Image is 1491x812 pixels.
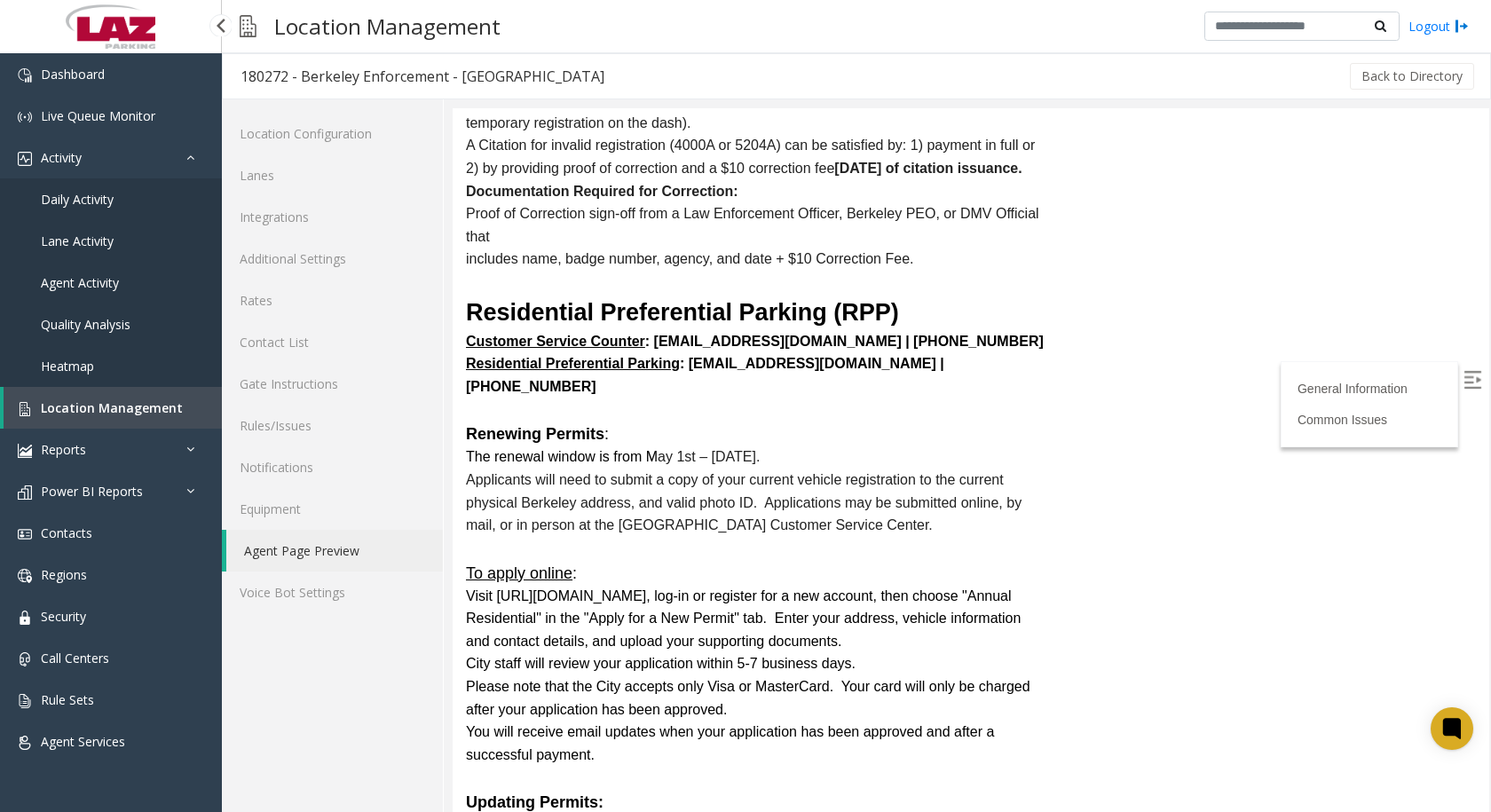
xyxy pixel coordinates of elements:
[13,548,403,563] font: City staff will review your application within 5-7 business days.
[41,233,114,249] span: Lane Activity
[18,736,32,750] img: 'icon'
[18,569,32,583] img: 'icon'
[13,248,492,286] span: : [EMAIL_ADDRESS][DOMAIN_NAME] | [PHONE_NUMBER]
[845,304,935,319] a: Common Issues
[1455,17,1469,35] img: logout
[13,225,193,240] span: Customer Service Counter
[13,341,205,356] font: The renewal window is from M
[18,444,32,458] img: 'icon'
[120,456,124,474] span: :
[1350,63,1474,90] button: Back to Directory
[222,113,443,154] a: Location Configuration
[13,248,227,263] span: Residential Preferential Parking
[13,317,152,335] span: Renewing Permits
[41,66,105,83] span: Dashboard
[13,143,461,158] span: includes name, badge number, agency, and date + $10 Correction Fee.
[222,321,443,363] a: Contact List
[41,107,155,124] span: Live Queue Monitor
[13,685,151,703] font: Updating Permits:
[18,611,32,625] img: 'icon'
[41,149,82,166] span: Activity
[193,225,591,240] span: : [EMAIL_ADDRESS][DOMAIN_NAME] | [PHONE_NUMBER]
[41,691,94,708] span: Rule Sets
[13,98,587,136] span: Proof of Correction sign-off from a Law Enforcement Officer, Berkeley PEO, or DMV Official that
[240,4,256,48] img: pageIcon
[18,402,32,416] img: 'icon'
[41,274,119,291] span: Agent Activity
[18,68,32,83] img: 'icon'
[41,524,92,541] span: Contacts
[41,483,143,500] span: Power BI Reports
[13,616,541,654] font: You will receive email updates when your application has been approved and after a successful pay...
[18,527,32,541] img: 'icon'
[18,152,32,166] img: 'icon'
[222,196,443,238] a: Integrations
[13,191,446,217] font: Residential Preferential Parking (RPP)
[18,652,32,666] img: 'icon'
[222,572,443,613] a: Voice Bot Settings
[845,273,955,288] a: General Information
[41,566,87,583] span: Regions
[222,488,443,530] a: Equipment
[41,441,86,458] span: Reports
[41,399,183,416] span: Location Management
[226,530,443,572] a: Agent Page Preview
[222,280,443,321] a: Rates
[265,4,509,48] h3: Location Management
[222,405,443,446] a: Rules/Issues
[18,694,32,708] img: 'icon'
[13,29,582,67] span: A Citation for invalid registration (4000A or 5204A) can be satisfied by: 1) payment in full or 2...
[18,110,32,124] img: 'icon'
[13,364,569,424] span: Applicants will need to submit a copy of your current vehicle registration to the current physica...
[222,446,443,488] a: Notifications
[222,154,443,196] a: Lanes
[13,456,120,474] span: To apply online
[222,238,443,280] a: Additional Settings
[41,733,125,750] span: Agent Services
[13,480,568,540] font: Visit [URL][DOMAIN_NAME], log-in or register for a new account, then choose "Annual Residential" ...
[1011,263,1029,280] img: Open/Close Sidebar Menu
[382,52,569,67] b: [DATE] of citation issuance.
[13,75,286,91] span: Documentation Required for Correction:
[13,571,578,609] font: Please note that the City accepts only Visa or MasterCard. Your card will only be charged after y...
[241,65,604,88] div: 180272 - Berkeley Enforcement - [GEOGRAPHIC_DATA]
[41,650,109,666] span: Call Centers
[41,191,114,208] span: Daily Activity
[41,358,94,374] span: Heatmap
[1408,17,1469,35] a: Logout
[18,485,32,500] img: 'icon'
[222,363,443,405] a: Gate Instructions
[152,317,156,335] span: :
[13,341,307,356] span: ay 1st – [DATE].
[41,316,130,333] span: Quality Analysis
[4,387,222,429] a: Location Management
[41,608,86,625] span: Security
